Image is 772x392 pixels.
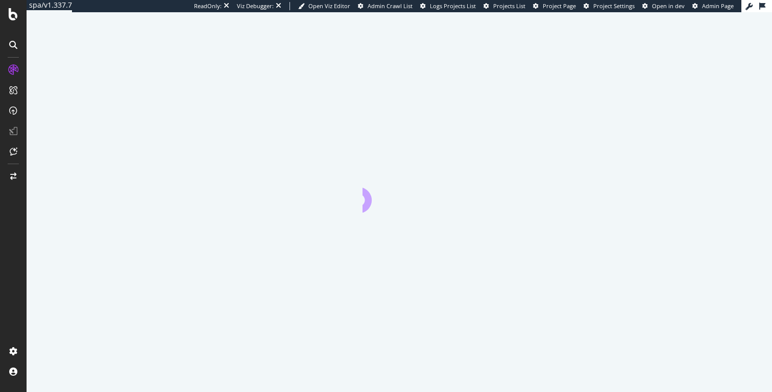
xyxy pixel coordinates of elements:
a: Admin Page [692,2,734,10]
span: Admin Page [702,2,734,10]
div: animation [363,176,436,213]
span: Admin Crawl List [368,2,413,10]
div: Viz Debugger: [237,2,274,10]
a: Open Viz Editor [298,2,350,10]
a: Projects List [484,2,525,10]
span: Project Settings [593,2,635,10]
div: ReadOnly: [194,2,222,10]
span: Projects List [493,2,525,10]
a: Admin Crawl List [358,2,413,10]
span: Project Page [543,2,576,10]
a: Logs Projects List [420,2,476,10]
a: Open in dev [642,2,685,10]
span: Logs Projects List [430,2,476,10]
a: Project Settings [584,2,635,10]
a: Project Page [533,2,576,10]
span: Open in dev [652,2,685,10]
span: Open Viz Editor [308,2,350,10]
